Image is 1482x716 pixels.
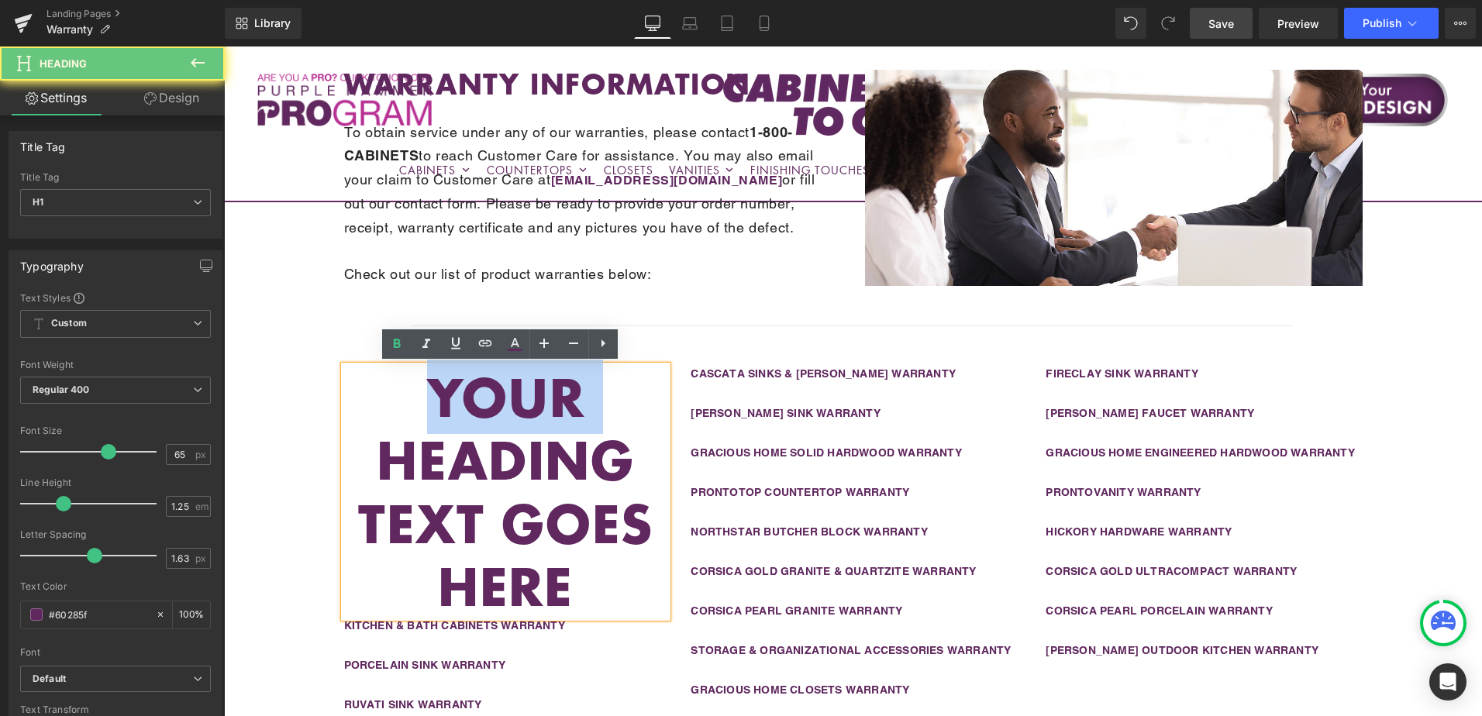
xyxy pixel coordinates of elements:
div: Typography [20,251,84,273]
a: [EMAIL_ADDRESS][DOMAIN_NAME] [327,126,559,141]
a: GRACIOUS HOME CLOSETS WARRANTY [467,637,685,649]
div: % [173,601,210,628]
b: Custom [51,317,87,330]
div: Title Tag [20,132,66,153]
p: Check out our list of product warranties below: [120,216,608,240]
span: Save [1208,15,1234,32]
a: [PERSON_NAME] FAUCET WARRANTY [822,360,1030,373]
span: Warranty [47,23,93,36]
a: GRACIOUS HOME SOLID HARDWOOD WARRANTY [467,400,737,412]
a: NORTHSTAR BUTCHER BLOCK WARRANTY [467,479,703,491]
button: More [1445,8,1476,39]
button: Undo [1115,8,1146,39]
a: STORAGE & ORGANIZATIONAL ACCESSORIES WARRANTY [467,597,787,610]
a: PRONTOVANITY WARRANTY [822,439,977,452]
a: PRONTOTOP COUNTERTOP WARRANTY [467,439,685,452]
a: PORCELAIN SINK WARRANTY [120,612,282,625]
p: To obtain service under any of our warranties, please contact to reach Customer Care for assistan... [120,74,608,194]
a: Laptop [671,8,708,39]
div: Line Height [20,477,211,488]
div: Font Weight [20,360,211,370]
strong: 1-800-CABINETS [120,77,569,118]
a: Mobile [746,8,783,39]
span: Library [254,16,291,30]
a: [PERSON_NAME] OUTDOOR KITCHEN WARRANTY [822,597,1094,610]
strong: Warranty Information [120,16,528,57]
span: Preview [1277,15,1319,32]
a: Design [115,81,228,115]
div: Text Styles [20,291,211,304]
a: Tablet [708,8,746,39]
h1: Your heading text goes here [120,319,444,571]
span: em [195,501,209,511]
a: CORSICA PEARL PORCELAIN WARRANTY [822,558,1048,570]
i: Default [33,673,66,686]
a: CASCATA SINKS & [PERSON_NAME] WARRANTY [467,321,732,333]
a: CORSICA GOLD ULTRACOMPACT WARRANTY [822,518,1073,531]
button: Redo [1153,8,1184,39]
div: Text Transform [20,704,211,715]
a: CORSICA GOLD GRANITE & QUARTZITE WARRANTY [467,518,752,531]
a: [PERSON_NAME] SINK WARRANTY [467,360,656,373]
div: Letter Spacing [20,529,211,540]
span: px [195,449,209,460]
a: HICKORY HARDWARE WARRANTY [822,479,1008,491]
a: CORSICA PEARL GRANITE WARRANTY [467,558,678,570]
a: New Library [225,8,302,39]
a: Preview [1259,8,1338,39]
a: KITCHEN & BATH CABINETS WARRANTY [120,573,341,585]
span: px [195,553,209,563]
a: Landing Pages [47,8,225,20]
div: Title Tag [20,172,211,183]
b: Regular 400 [33,384,90,395]
span: Publish [1363,17,1401,29]
a: RUVATI SINK WARRANTY [120,652,258,664]
div: Font Size [20,425,211,436]
input: Color [49,606,148,623]
div: Open Intercom Messenger [1429,663,1466,701]
b: H1 [33,196,43,208]
span: Heading [40,57,87,70]
a: Desktop [634,8,671,39]
a: GRACIOUS HOME ENGINEERED HARDWOOD WARRANTY [822,400,1130,412]
div: Text Color [20,581,211,592]
a: FIRECLAY SINK WARRANTY [822,321,974,333]
button: Publish [1344,8,1439,39]
div: Font [20,647,211,658]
